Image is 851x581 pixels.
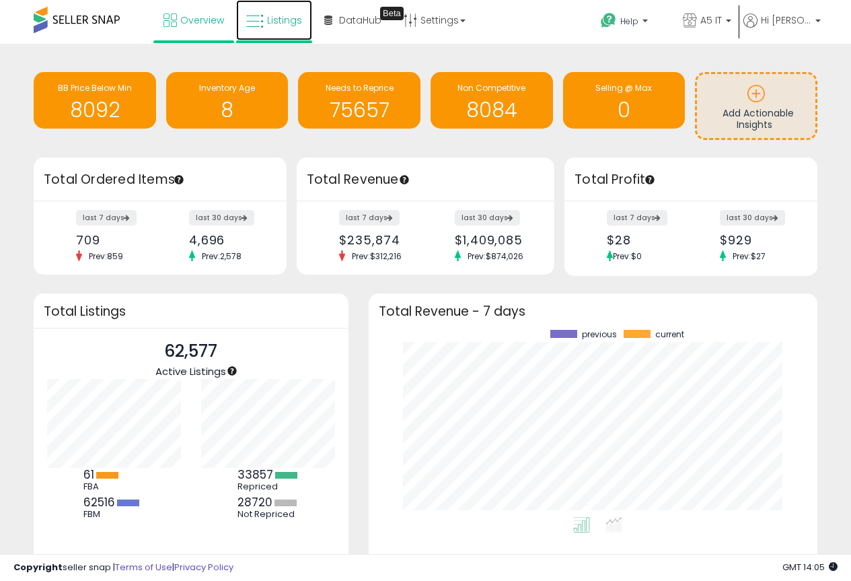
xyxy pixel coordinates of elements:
a: Hi [PERSON_NAME] [743,13,821,44]
h3: Total Revenue [307,170,544,189]
span: Prev: $27 [726,250,772,262]
span: Prev: 859 [82,250,130,262]
a: Add Actionable Insights [697,74,815,138]
label: last 7 days [76,210,137,226]
a: Selling @ Max 0 [563,72,686,129]
span: Prev: 2,578 [195,250,248,262]
div: Not Repriced [237,509,298,520]
b: 61 [83,467,94,483]
div: $929 [720,233,794,247]
b: 33857 [237,467,273,483]
label: last 30 days [720,210,785,226]
div: Tooltip anchor [380,7,404,20]
div: 709 [76,233,150,247]
div: Tooltip anchor [644,174,656,186]
span: Active Listings [155,364,226,378]
span: Needs to Reprice [326,82,394,94]
h1: 8092 [40,99,149,121]
span: BB Price Below Min [58,82,132,94]
span: previous [582,330,617,339]
a: Help [590,2,671,44]
div: Tooltip anchor [173,174,185,186]
div: $28 [607,233,681,247]
h1: 0 [570,99,679,121]
h1: 8 [173,99,282,121]
div: FBA [83,481,144,492]
div: $235,874 [339,233,415,247]
label: last 30 days [189,210,254,226]
span: DataHub [339,13,381,27]
a: Inventory Age 8 [166,72,289,129]
div: Repriced [237,481,298,492]
b: 28720 [237,494,272,510]
h1: 8084 [437,99,546,121]
div: FBM [83,509,144,520]
span: Selling @ Max [595,82,652,94]
div: Tooltip anchor [226,365,238,377]
h3: Total Listings [44,306,338,316]
h3: Total Revenue - 7 days [379,306,807,316]
a: Needs to Reprice 75657 [298,72,420,129]
label: last 30 days [455,210,520,226]
span: Overview [180,13,224,27]
span: Non Competitive [457,82,525,94]
a: BB Price Below Min 8092 [34,72,156,129]
div: Tooltip anchor [398,174,410,186]
span: Prev: $312,216 [345,250,408,262]
h3: Total Profit [575,170,807,189]
label: last 7 days [607,210,667,226]
i: Get Help [600,12,617,29]
label: last 7 days [339,210,400,226]
div: 4,696 [189,233,263,247]
span: Hi [PERSON_NAME] [761,13,811,27]
span: current [655,330,684,339]
div: $1,409,085 [455,233,531,247]
span: Help [620,15,638,27]
a: Terms of Use [115,561,172,574]
span: Inventory Age [199,82,255,94]
span: Prev: $0 [613,250,642,262]
p: 62,577 [155,339,226,364]
span: Add Actionable Insights [723,106,794,132]
h3: Total Ordered Items [44,170,276,189]
b: 62516 [83,494,115,510]
div: seller snap | | [13,561,233,574]
span: Prev: $874,026 [461,250,530,262]
span: A5 IT [700,13,722,27]
a: Privacy Policy [174,561,233,574]
strong: Copyright [13,561,63,574]
span: 2025-09-6 14:05 GMT [782,561,838,574]
a: Non Competitive 8084 [431,72,553,129]
h1: 75657 [305,99,414,121]
span: Listings [267,13,302,27]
